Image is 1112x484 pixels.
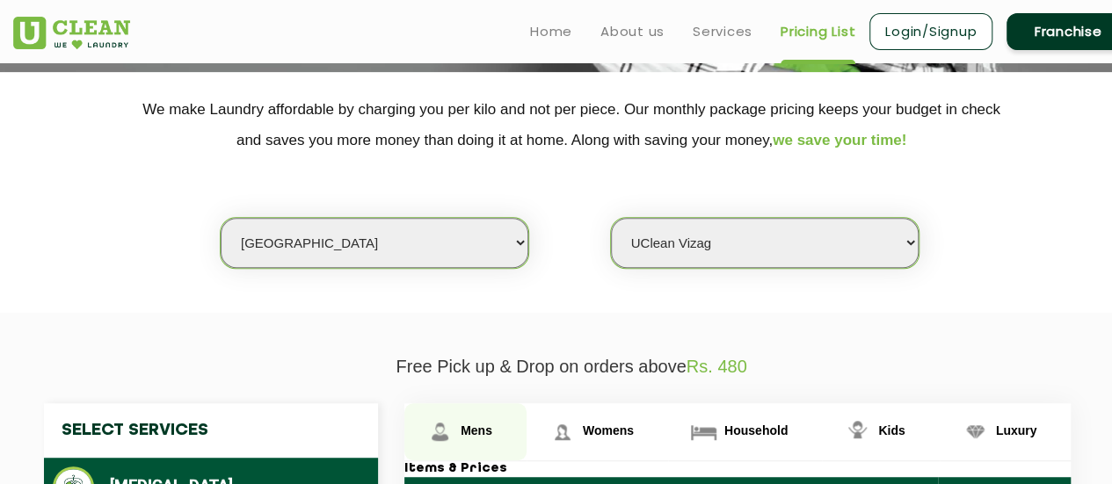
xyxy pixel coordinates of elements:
[600,21,665,42] a: About us
[842,416,873,447] img: Kids
[425,416,455,447] img: Mens
[996,423,1037,437] span: Luxury
[878,423,905,437] span: Kids
[869,13,992,50] a: Login/Signup
[688,416,719,447] img: Household
[781,21,855,42] a: Pricing List
[960,416,991,447] img: Luxury
[44,403,378,458] h4: Select Services
[583,423,634,437] span: Womens
[530,21,572,42] a: Home
[404,461,1071,477] h3: Items & Prices
[773,132,906,148] span: we save your time!
[547,416,578,447] img: Womens
[693,21,752,42] a: Services
[724,423,788,437] span: Household
[461,423,492,437] span: Mens
[13,17,130,49] img: UClean Laundry and Dry Cleaning
[687,357,747,376] span: Rs. 480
